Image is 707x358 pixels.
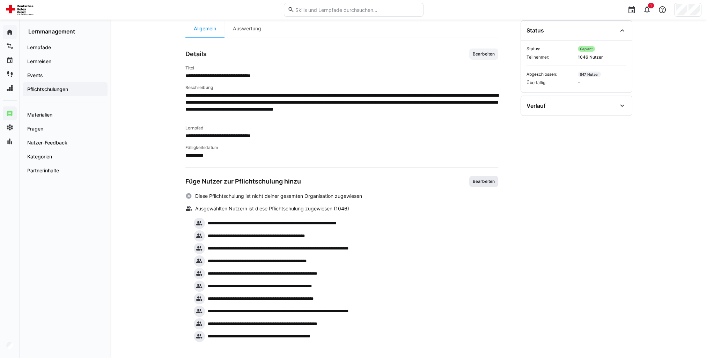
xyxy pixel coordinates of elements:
[472,51,495,57] span: Bearbeiten
[469,176,498,187] button: Bearbeiten
[526,46,575,52] span: Status:
[578,54,626,60] span: 1046 Nutzer
[224,20,270,37] div: Auswertung
[526,27,544,34] div: Status
[526,102,546,109] div: Verlauf
[185,178,301,185] h3: Füge Nutzer zur Pflichtschulung hinzu
[185,145,498,150] h4: Fälligkeitsdatum
[472,179,495,184] span: Bearbeiten
[195,193,362,200] span: Diese Pflichtschulung ist nicht deiner gesamten Organisation zugewiesen
[469,49,498,60] button: Bearbeiten
[185,125,498,131] h4: Lernpfad
[526,54,575,60] span: Teilnehmer:
[578,46,595,52] div: Geplant
[185,50,207,58] h3: Details
[526,80,575,85] span: Überfällig:
[526,72,575,77] span: Abgeschlossen:
[195,205,349,212] span: Ausgewählten Nutzern ist diese Pflichtschulung zugewiesen (1046)
[185,85,498,90] h4: Beschreibung
[650,3,652,8] span: 1
[294,7,419,13] input: Skills und Lernpfade durchsuchen…
[578,72,601,77] div: 847 Nutzer
[185,65,498,71] h4: Titel
[578,80,626,85] span: –
[185,20,224,37] div: Allgemein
